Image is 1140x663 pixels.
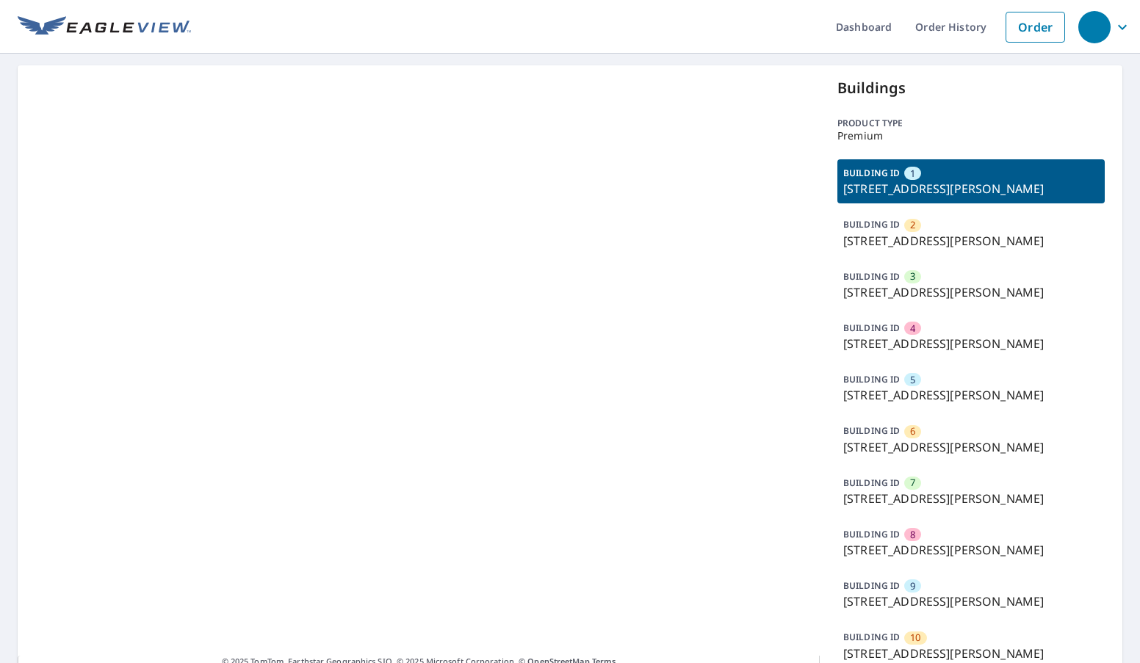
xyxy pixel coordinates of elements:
p: BUILDING ID [843,167,900,179]
a: Order [1006,12,1065,43]
p: BUILDING ID [843,528,900,540]
p: BUILDING ID [843,477,900,489]
span: 1 [910,167,915,181]
p: Product type [837,117,1105,130]
span: 7 [910,476,915,490]
span: 4 [910,322,915,336]
p: [STREET_ADDRESS][PERSON_NAME] [843,541,1099,559]
span: 6 [910,424,915,438]
p: BUILDING ID [843,270,900,283]
p: [STREET_ADDRESS][PERSON_NAME] [843,438,1099,456]
p: [STREET_ADDRESS][PERSON_NAME] [843,335,1099,352]
p: BUILDING ID [843,322,900,334]
p: BUILDING ID [843,579,900,592]
p: [STREET_ADDRESS][PERSON_NAME] [843,645,1099,662]
span: 5 [910,373,915,387]
span: 3 [910,269,915,283]
p: [STREET_ADDRESS][PERSON_NAME] [843,283,1099,301]
p: BUILDING ID [843,218,900,231]
span: 9 [910,579,915,593]
p: [STREET_ADDRESS][PERSON_NAME] [843,593,1099,610]
p: [STREET_ADDRESS][PERSON_NAME] [843,232,1099,250]
p: [STREET_ADDRESS][PERSON_NAME] [843,180,1099,198]
span: 8 [910,528,915,542]
span: 10 [910,631,920,645]
p: [STREET_ADDRESS][PERSON_NAME] [843,490,1099,507]
p: Premium [837,130,1105,142]
p: [STREET_ADDRESS][PERSON_NAME] [843,386,1099,404]
p: BUILDING ID [843,631,900,643]
img: EV Logo [18,16,191,38]
p: BUILDING ID [843,373,900,385]
p: Buildings [837,77,1105,99]
p: BUILDING ID [843,424,900,437]
span: 2 [910,218,915,232]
